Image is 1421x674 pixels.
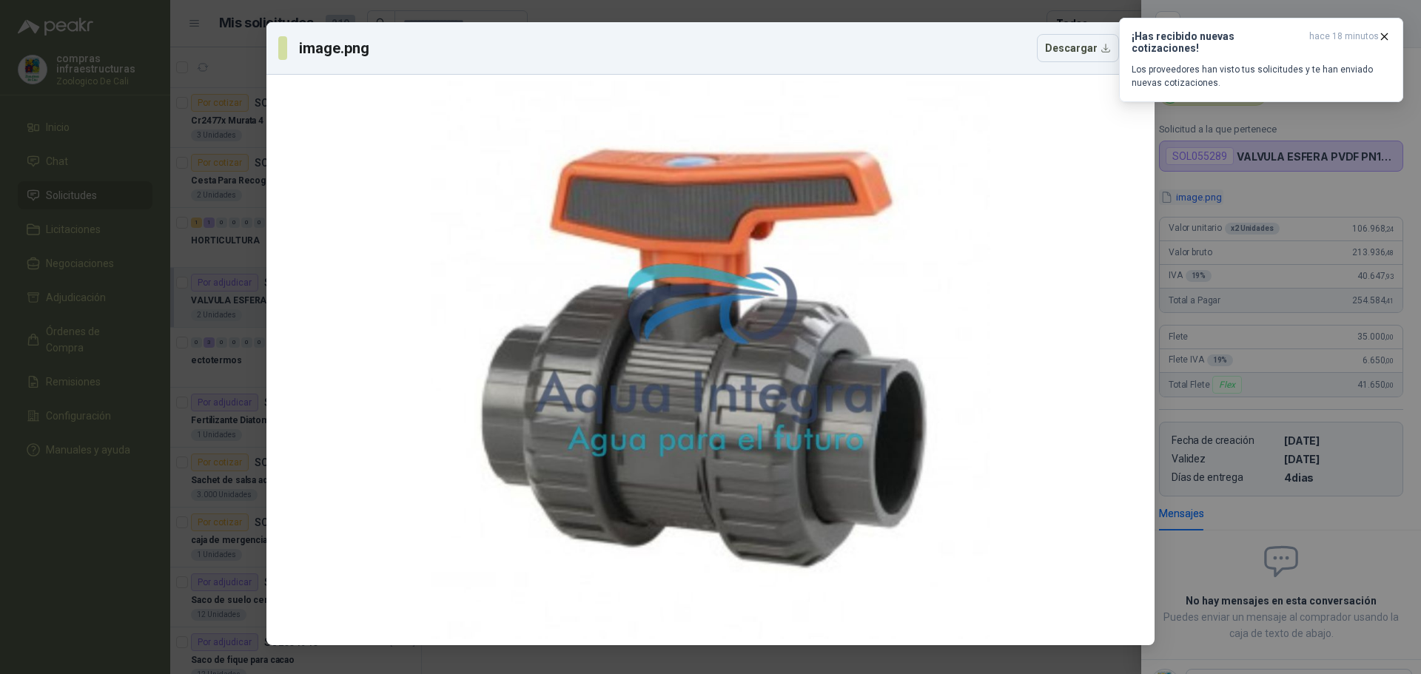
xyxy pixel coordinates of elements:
[1119,18,1403,102] button: ¡Has recibido nuevas cotizaciones!hace 18 minutos Los proveedores han visto tus solicitudes y te ...
[299,37,372,59] h3: image.png
[1132,30,1303,54] h3: ¡Has recibido nuevas cotizaciones!
[1132,63,1391,90] p: Los proveedores han visto tus solicitudes y te han enviado nuevas cotizaciones.
[1037,34,1119,62] button: Descargar
[1309,30,1379,54] span: hace 18 minutos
